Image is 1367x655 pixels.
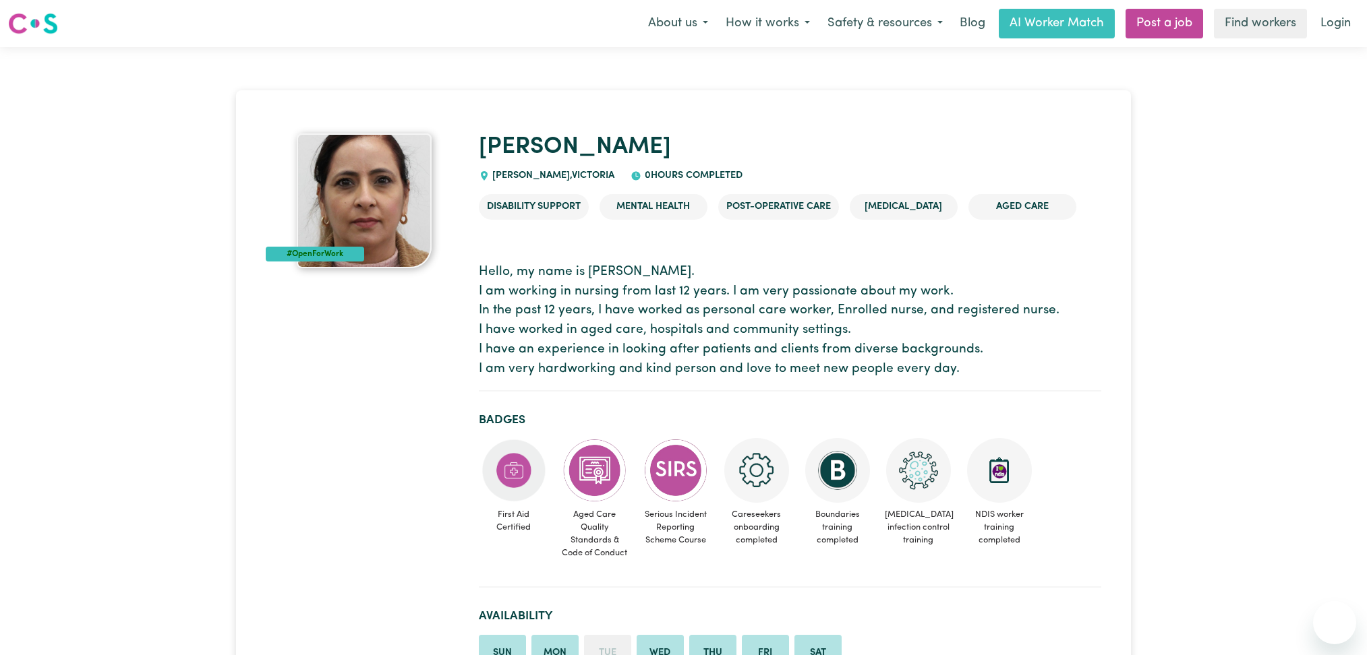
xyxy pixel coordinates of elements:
img: CS Academy: Introduction to NDIS Worker Training course completed [967,438,1032,503]
img: CS Academy: Serious Incident Reporting Scheme course completed [643,438,708,503]
img: Parwinder [297,133,432,268]
h2: Availability [479,609,1101,623]
a: [PERSON_NAME] [479,135,671,159]
button: Safety & resources [819,9,952,38]
a: Parwinder 's profile picture'#OpenForWork [266,133,463,268]
span: Aged Care Quality Standards & Code of Conduct [560,503,630,565]
a: Login [1312,9,1359,38]
a: AI Worker Match [999,9,1115,38]
span: [MEDICAL_DATA] infection control training [883,503,954,553]
span: [PERSON_NAME] , Victoria [490,170,615,181]
button: About us [639,9,717,38]
img: CS Academy: Boundaries in care and support work course completed [805,438,870,503]
p: Hello, my name is [PERSON_NAME]. I am working in nursing from last 12 years. I am very passionate... [479,263,1101,379]
span: Careseekers onboarding completed [722,503,792,553]
span: 0 hours completed [641,170,743,181]
img: CS Academy: COVID-19 Infection Control Training course completed [886,438,951,503]
img: Care and support worker has completed First Aid Certification [482,438,546,503]
button: How it works [717,9,819,38]
span: NDIS worker training completed [964,503,1035,553]
li: [MEDICAL_DATA] [850,194,958,220]
span: Boundaries training completed [803,503,873,553]
a: Find workers [1214,9,1307,38]
li: Mental Health [600,194,707,220]
a: Careseekers logo [8,8,58,39]
span: Serious Incident Reporting Scheme Course [641,503,711,553]
a: Blog [952,9,993,38]
h2: Badges [479,413,1101,427]
li: Post-operative care [718,194,839,220]
iframe: Button to launch messaging window [1313,601,1356,644]
img: CS Academy: Aged Care Quality Standards & Code of Conduct course completed [562,438,627,503]
li: Disability Support [479,194,589,220]
li: Aged Care [968,194,1076,220]
div: #OpenForWork [266,247,364,261]
a: Post a job [1126,9,1203,38]
span: First Aid Certified [479,503,549,539]
img: CS Academy: Careseekers Onboarding course completed [724,438,789,503]
img: Careseekers logo [8,11,58,36]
